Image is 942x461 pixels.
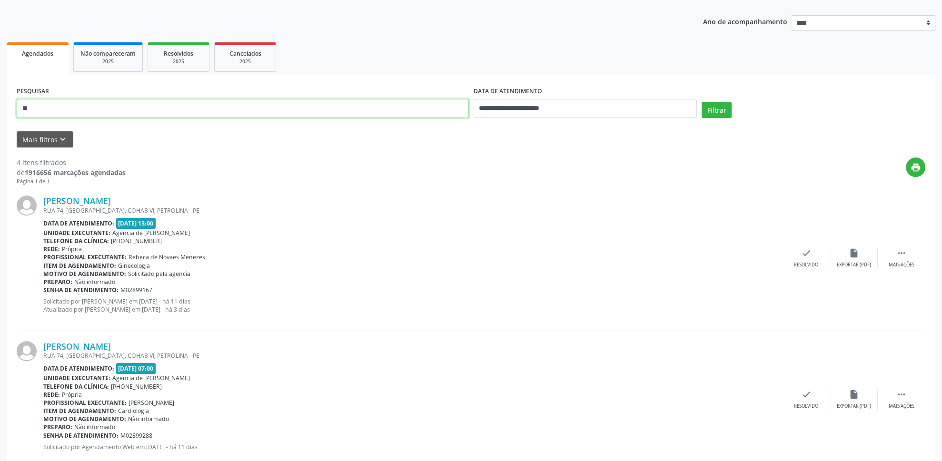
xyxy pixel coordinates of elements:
[17,167,126,177] div: de
[43,245,60,253] b: Rede:
[221,58,269,65] div: 2025
[120,432,152,440] span: M02899288
[43,297,783,314] p: Solicitado por [PERSON_NAME] em [DATE] - há 11 dias Atualizado por [PERSON_NAME] em [DATE] - há 3...
[74,423,115,431] span: Não informado
[43,407,116,415] b: Item de agendamento:
[43,206,783,215] div: RUA 74, [GEOGRAPHIC_DATA], COHAB VI, PETROLINA - PE
[43,443,783,451] p: Solicitado por Agendamento Web em [DATE] - há 11 dias
[111,383,162,391] span: [PHONE_NUMBER]
[43,423,72,431] b: Preparo:
[43,399,127,407] b: Profissional executante:
[17,84,49,99] label: PESQUISAR
[43,415,126,423] b: Motivo de agendamento:
[911,162,921,173] i: print
[128,415,169,423] span: Não informado
[43,286,119,294] b: Senha de atendimento:
[43,352,783,360] div: RUA 74, [GEOGRAPHIC_DATA], COHAB VI, PETROLINA - PE
[118,262,150,270] span: Ginecologia
[112,229,190,237] span: Agencia de [PERSON_NAME]
[17,131,73,148] button: Mais filtroskeyboard_arrow_down
[43,196,111,206] a: [PERSON_NAME]
[155,58,202,65] div: 2025
[43,432,119,440] b: Senha de atendimento:
[43,270,126,278] b: Motivo de agendamento:
[794,262,818,268] div: Resolvido
[62,391,82,399] span: Própria
[74,278,115,286] span: Não informado
[112,374,190,382] span: Agencia de [PERSON_NAME]
[43,341,111,352] a: [PERSON_NAME]
[22,49,53,58] span: Agendados
[111,237,162,245] span: [PHONE_NUMBER]
[116,363,156,374] span: [DATE] 07:00
[43,383,109,391] b: Telefone da clínica:
[896,389,907,400] i: 
[896,248,907,258] i: 
[703,15,787,27] p: Ano de acompanhamento
[43,278,72,286] b: Preparo:
[120,286,152,294] span: M02899167
[43,374,110,382] b: Unidade executante:
[164,49,193,58] span: Resolvidos
[43,391,60,399] b: Rede:
[128,270,190,278] span: Solicitado pela agencia
[849,389,859,400] i: insert_drive_file
[17,341,37,361] img: img
[702,102,732,118] button: Filtrar
[25,168,126,177] strong: 1916656 marcações agendadas
[837,262,871,268] div: Exportar (PDF)
[17,196,37,216] img: img
[801,389,812,400] i: check
[43,253,127,261] b: Profissional executante:
[80,49,136,58] span: Não compareceram
[43,364,114,373] b: Data de atendimento:
[17,177,126,186] div: Página 1 de 1
[801,248,812,258] i: check
[43,229,110,237] b: Unidade executante:
[837,403,871,410] div: Exportar (PDF)
[889,262,914,268] div: Mais ações
[118,407,149,415] span: Cardiologia
[116,218,156,229] span: [DATE] 13:00
[849,248,859,258] i: insert_drive_file
[80,58,136,65] div: 2025
[17,157,126,167] div: 4 itens filtrados
[906,157,925,177] button: print
[229,49,261,58] span: Cancelados
[889,403,914,410] div: Mais ações
[43,219,114,227] b: Data de atendimento:
[129,399,174,407] span: [PERSON_NAME]
[43,262,116,270] b: Item de agendamento:
[58,134,68,145] i: keyboard_arrow_down
[43,237,109,245] b: Telefone da clínica:
[129,253,205,261] span: Rebeca de Novaes Menezes
[62,245,82,253] span: Própria
[794,403,818,410] div: Resolvido
[474,84,542,99] label: DATA DE ATENDIMENTO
